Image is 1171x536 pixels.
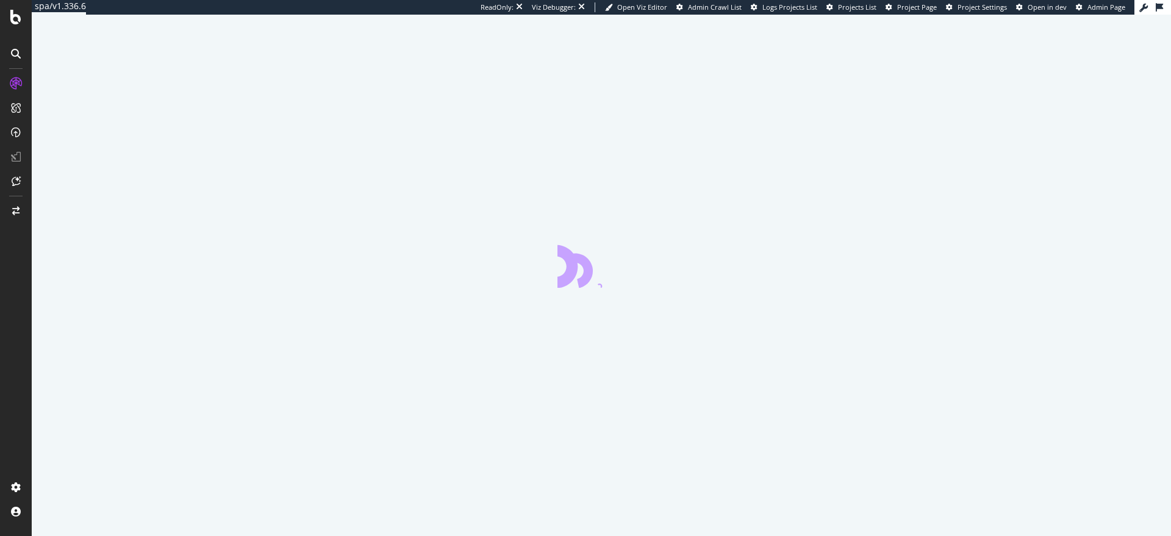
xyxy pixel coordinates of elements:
a: Admin Page [1076,2,1125,12]
div: ReadOnly: [481,2,514,12]
span: Admin Page [1087,2,1125,12]
a: Admin Crawl List [676,2,742,12]
a: Project Settings [946,2,1007,12]
span: Open in dev [1028,2,1067,12]
a: Projects List [826,2,876,12]
span: Admin Crawl List [688,2,742,12]
a: Logs Projects List [751,2,817,12]
a: Open Viz Editor [605,2,667,12]
span: Projects List [838,2,876,12]
div: Viz Debugger: [532,2,576,12]
span: Project Page [897,2,937,12]
div: animation [557,244,645,288]
span: Open Viz Editor [617,2,667,12]
span: Logs Projects List [762,2,817,12]
span: Project Settings [958,2,1007,12]
a: Open in dev [1016,2,1067,12]
a: Project Page [886,2,937,12]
